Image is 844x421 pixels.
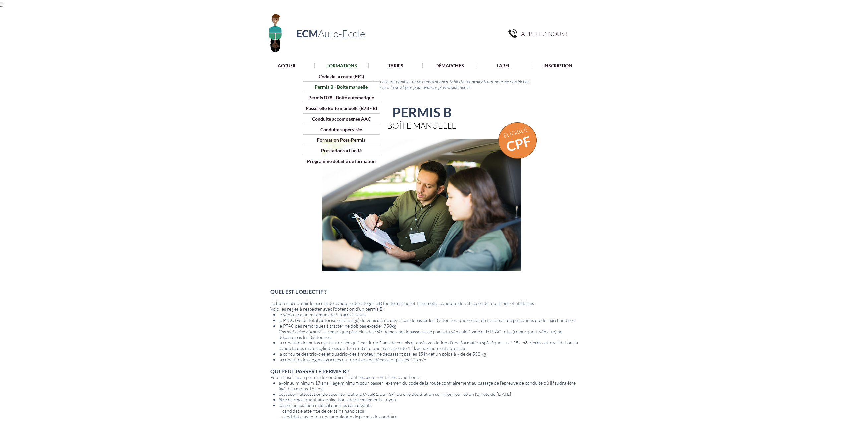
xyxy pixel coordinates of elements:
nav: Site [260,63,585,69]
a: Prestations à l'unité [303,145,380,156]
p: INSCRIPTION [540,63,576,68]
img: Logo ECM en-tête.png [259,10,291,54]
a: FORMATIONS [314,63,368,68]
a: Code de la route (ETG) [303,71,380,81]
span: la conduite de motos n'est autorisée qu'à partir de 2 ans de permis et après validation d'une for... [279,340,578,351]
p: Permis B78 - Boîte automatique [306,92,376,103]
a: ECMAuto-Ecole [296,27,365,39]
a: Permis B78 - Boîte automatique [303,92,380,103]
a: Conduite accompagnée AAC [303,113,380,124]
span: ECM [296,27,318,39]
span: Le but est d'obtenir le permis de conduire de catégorie B (boîte manuelle). Il permet la conduite... [270,300,535,306]
img: shutterstock_1920817451.jpg [322,139,521,271]
span: le PTAC (Poids Total Autorisé en Charge) du véhicule ne devra pas dépasser les 3,5 tonnes, que ce... [279,317,575,323]
a: Programme détaillé de formation [303,156,380,166]
img: pngegg.png [508,29,517,38]
span: le véhicule a un maximum de 9 places assises [279,312,366,317]
span: Le code en ligne est 100% opérationnel et disponible sur vos smartphones, tablettes et ordinateur... [314,79,530,84]
p: Code de la route (ETG) [316,71,366,81]
a: APPELEZ-NOUS ! [521,29,574,38]
span: le PTAC des remorques à tracter ne doit pas excéder 750kg : la remorque pèse plus de 750 kg mais ... [279,323,562,340]
span: Pensez à le privilégier pour avancer plus rapidement ! [374,84,470,90]
span: Voici les règles à respecter avec l'obtention d'un permis B : [270,306,385,312]
p: Prestations à l'unité [319,145,364,156]
p: FORMATIONS [323,63,360,68]
a: CPF [504,132,533,155]
span: PERMIS B [392,104,452,120]
a: INSCRIPTION [531,63,585,68]
p: Formation Post-Permis [315,135,368,145]
span: avoir au minimum 17 ans (l’âge minimum pour passer l’examen du code de la route contrairement au ... [279,380,576,391]
p: Permis B - Boîte manuelle [312,82,370,92]
span: BOÎTE MANUELLE [387,120,457,131]
p: DÉMARCHES [432,63,467,68]
p: TARIFS [385,63,407,68]
span: APPELEZ-NOUS ! [521,30,567,37]
p: ACCUEIL [274,63,300,68]
a: Formation Post-Permis [303,134,380,145]
p: LABEL [493,63,514,68]
span: QUEL EST L'OBJECTIF ? [270,289,327,295]
span: Auto-Ecole [318,27,365,40]
span: la conduite des engins agricoles ou forestiers ne dépassant pas les 40 km/h [279,357,426,362]
iframe: Wix Chat [721,212,844,420]
a: Permis B - Boîte manuelle [303,81,380,92]
a: LABEL [477,63,531,68]
span: Cas particulier autorisé [279,329,321,334]
p: Conduite accompagnée AAC [310,114,373,124]
span: être en règle quant aux obligations de recensement citoyen [279,397,396,402]
a: Passerelle Boîte manuelle (B78 - B) [303,103,380,113]
p: Passerelle Boîte manuelle (B78 - B) [303,103,379,113]
span: Pour s’inscrire au permis de conduire, il faut respecter certaines conditions : [270,374,421,380]
a: DÉMARCHES [422,63,477,68]
span: la conduite des tricycles et quadricycles à moteur ne dépassant pas les 15 kw et un poids à vide ... [279,351,486,357]
p: Conduite supervisée [318,124,364,134]
a: TARIFS [368,63,422,68]
a: Conduite supervisée [303,124,380,134]
a: ELIGIBLE [502,126,528,139]
p: Programme détaillé de formation [305,156,378,166]
span: QUI PEUT PASSER LE PERMIS B ? [270,368,349,374]
span: CPF [504,133,532,155]
a: ACCUEIL [260,63,314,68]
span: passer un examen médical dans les cas suivants : – candidat.e atteint.e de certains handicaps – c... [279,402,397,419]
span: posséder l’attestation de sécurité routière (ASSR 2 ou ASR) ou une déclaration sur l’honneur selo... [279,391,511,397]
